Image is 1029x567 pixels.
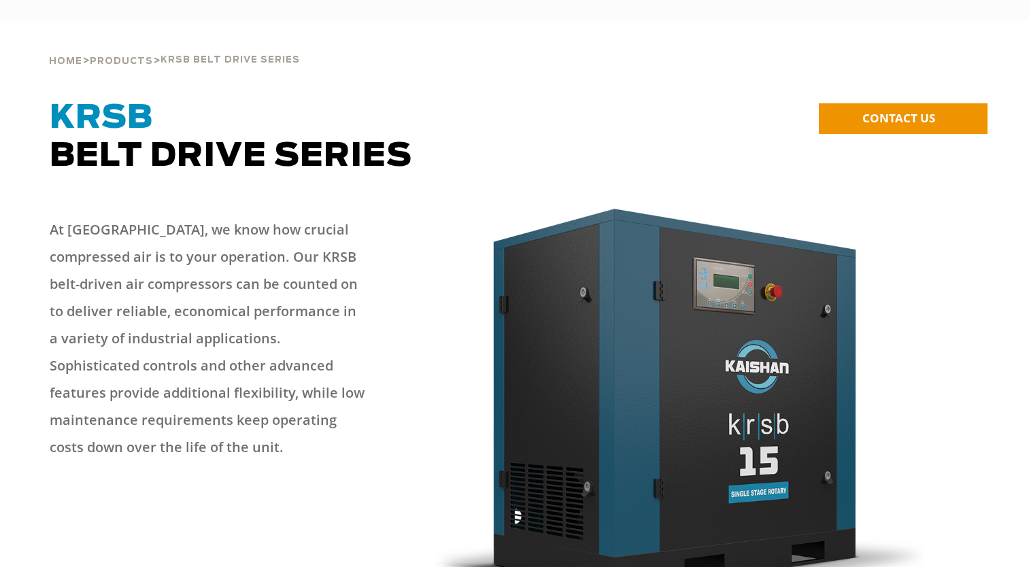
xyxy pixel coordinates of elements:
[862,110,935,126] span: CONTACT US
[50,102,412,173] span: Belt Drive Series
[90,57,153,66] span: Products
[90,54,153,67] a: Products
[161,56,300,65] span: krsb belt drive series
[49,20,300,72] div: > >
[49,57,82,66] span: Home
[819,103,988,134] a: CONTACT US
[50,216,366,461] p: At [GEOGRAPHIC_DATA], we know how crucial compressed air is to your operation. Our KRSB belt-driv...
[50,102,153,135] span: KRSB
[49,54,82,67] a: Home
